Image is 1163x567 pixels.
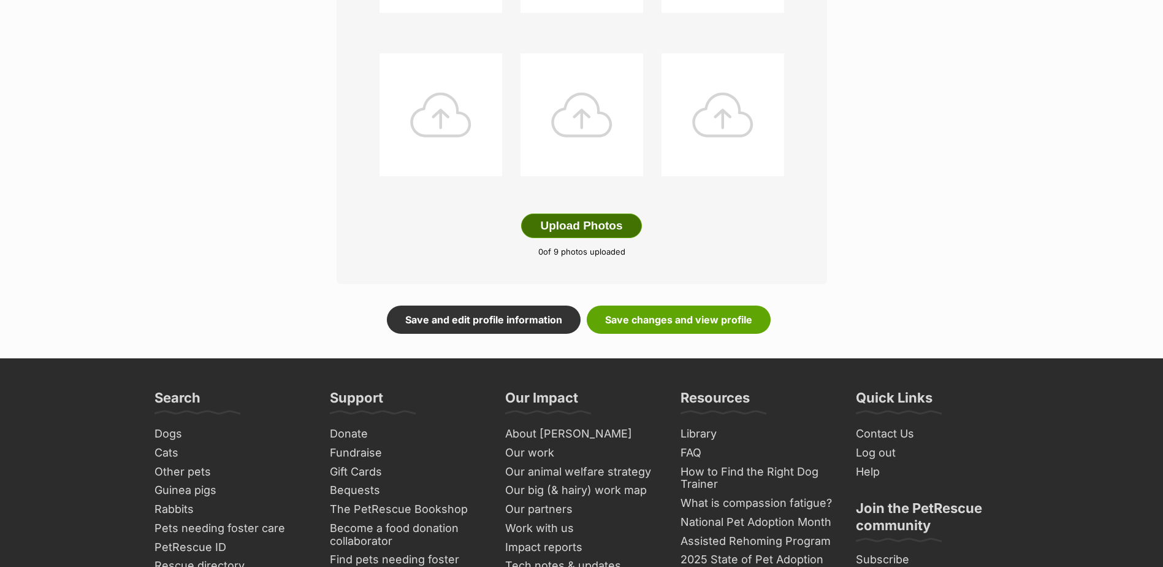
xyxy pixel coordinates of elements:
[505,389,578,414] h3: Our Impact
[676,532,839,551] a: Assisted Rehoming Program
[387,306,581,334] a: Save and edit profile information
[150,463,313,482] a: Other pets
[325,500,488,519] a: The PetRescue Bookshop
[500,463,663,482] a: Our animal welfare strategy
[150,481,313,500] a: Guinea pigs
[856,389,932,414] h3: Quick Links
[150,538,313,557] a: PetRescue ID
[500,538,663,557] a: Impact reports
[325,481,488,500] a: Bequests
[500,500,663,519] a: Our partners
[538,247,543,256] span: 0
[325,444,488,463] a: Fundraise
[856,499,1009,541] h3: Join the PetRescue community
[500,425,663,444] a: About [PERSON_NAME]
[150,425,313,444] a: Dogs
[150,444,313,463] a: Cats
[330,389,383,414] h3: Support
[325,425,488,444] a: Donate
[676,513,839,532] a: National Pet Adoption Month
[500,519,663,538] a: Work with us
[681,389,750,414] h3: Resources
[325,519,488,550] a: Become a food donation collaborator
[150,500,313,519] a: Rabbits
[851,425,1014,444] a: Contact Us
[676,494,839,513] a: What is compassion fatigue?
[676,444,839,463] a: FAQ
[500,481,663,500] a: Our big (& hairy) work map
[325,463,488,482] a: Gift Cards
[150,519,313,538] a: Pets needing foster care
[587,306,771,334] a: Save changes and view profile
[851,463,1014,482] a: Help
[355,246,809,258] p: of 9 photos uploaded
[851,444,1014,463] a: Log out
[676,425,839,444] a: Library
[500,444,663,463] a: Our work
[676,463,839,494] a: How to Find the Right Dog Trainer
[154,389,200,414] h3: Search
[521,214,641,238] button: Upload Photos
